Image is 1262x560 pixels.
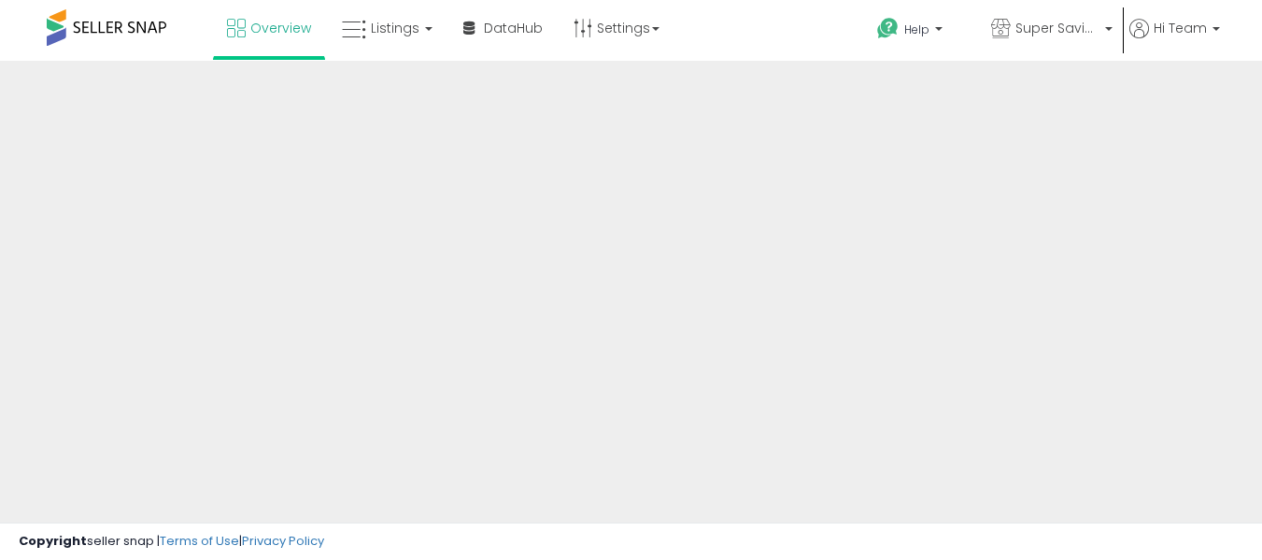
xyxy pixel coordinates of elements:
strong: Copyright [19,532,87,550]
span: DataHub [484,19,543,37]
a: Hi Team [1129,19,1220,61]
span: Hi Team [1154,19,1207,37]
a: Help [862,3,974,61]
a: Privacy Policy [242,532,324,550]
span: Super Savings Now (NEW) [1015,19,1099,37]
div: seller snap | | [19,533,324,551]
span: Listings [371,19,419,37]
span: Help [904,22,929,37]
a: Terms of Use [160,532,239,550]
i: Get Help [876,17,900,40]
span: Overview [250,19,311,37]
